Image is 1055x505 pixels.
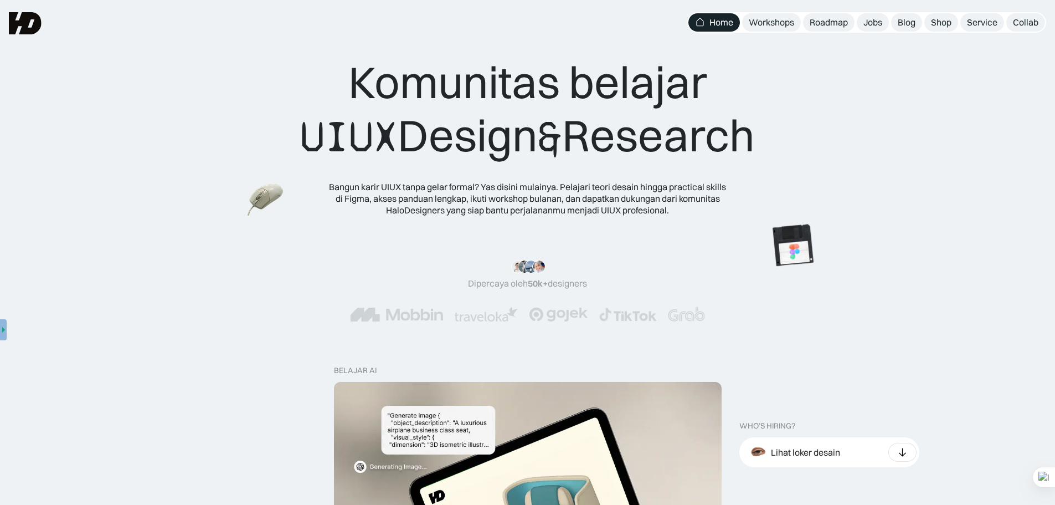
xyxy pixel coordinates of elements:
div: Bangun karir UIUX tanpa gelar formal? Yas disini mulainya. Pelajari teori desain hingga practical... [328,181,727,216]
div: belajar ai [334,366,377,375]
a: Service [960,13,1004,32]
span: 50k+ [528,278,548,289]
a: Collab [1006,13,1045,32]
div: Dipercaya oleh designers [468,278,587,289]
div: WHO’S HIRING? [739,421,795,431]
a: Home [688,13,740,32]
span: & [538,110,562,164]
div: Lihat loker desain [771,447,840,458]
a: Roadmap [803,13,855,32]
a: Shop [924,13,958,32]
a: Workshops [742,13,801,32]
div: Jobs [863,17,882,28]
span: UIUX [300,110,398,164]
a: Blog [891,13,922,32]
div: Blog [898,17,915,28]
div: Collab [1013,17,1038,28]
div: Roadmap [810,17,848,28]
a: Jobs [857,13,889,32]
div: Komunitas belajar Design Research [300,55,755,164]
div: Service [967,17,997,28]
div: Home [709,17,733,28]
div: Shop [931,17,951,28]
div: Workshops [749,17,794,28]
